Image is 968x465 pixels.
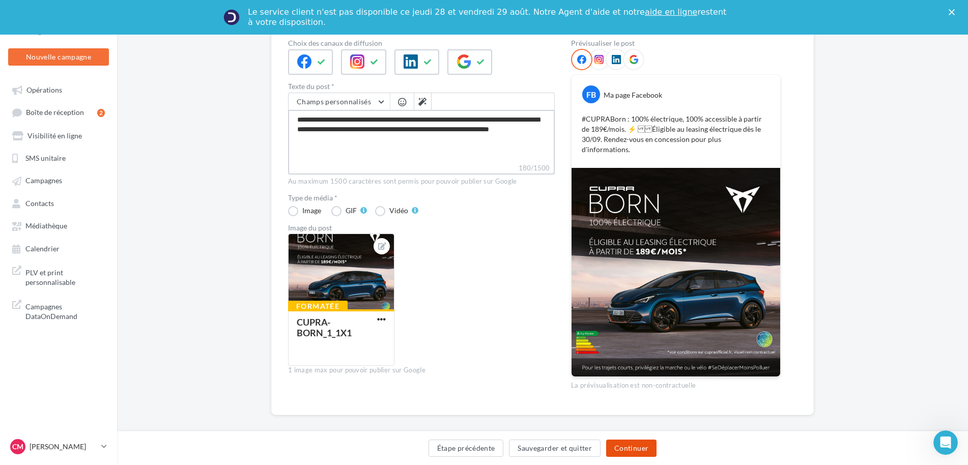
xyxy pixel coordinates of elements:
[25,300,105,322] span: Campagnes DataOnDemand
[288,301,348,312] div: Formatée
[509,440,601,457] button: Sauvegarder et quitter
[429,440,504,457] button: Étape précédente
[30,442,97,452] p: [PERSON_NAME]
[97,109,105,117] div: 2
[6,239,111,257] a: Calendrier
[25,177,62,185] span: Campagnes
[571,40,781,47] div: Prévisualiser le post
[302,207,321,214] div: Image
[6,194,111,212] a: Contacts
[297,316,352,338] div: CUPRA-BORN_1_1X1
[25,244,60,253] span: Calendrier
[6,126,111,144] a: Visibilité en ligne
[8,48,109,66] button: Nouvelle campagne
[288,177,555,186] div: Au maximum 1500 caractères sont permis pour pouvoir publier sur Google
[248,7,728,27] div: Le service client n'est pas disponible ce jeudi 28 et vendredi 29 août. Notre Agent d'aide et not...
[288,366,555,375] div: 1 image max pour pouvoir publier sur Google
[25,266,105,287] span: PLV et print personnalisable
[25,154,66,162] span: SMS unitaire
[288,83,555,90] label: Texte du post *
[933,430,958,455] iframe: Intercom live chat
[26,85,62,94] span: Opérations
[6,296,111,326] a: Campagnes DataOnDemand
[604,90,662,100] div: Ma page Facebook
[26,108,84,117] span: Boîte de réception
[606,440,657,457] button: Continuer
[297,97,371,106] span: Champs personnalisés
[346,207,357,214] div: GIF
[6,261,111,292] a: PLV et print personnalisable
[288,224,555,231] div: Image du post
[6,80,111,99] a: Opérations
[27,131,82,140] span: Visibilité en ligne
[6,171,111,189] a: Campagnes
[6,149,111,167] a: SMS unitaire
[25,222,67,230] span: Médiathèque
[289,93,390,110] button: Champs personnalisés
[645,7,697,17] a: aide en ligne
[25,199,54,208] span: Contacts
[6,103,111,122] a: Boîte de réception2
[8,437,109,456] a: CM [PERSON_NAME]
[288,163,555,175] label: 180/1500
[6,216,111,235] a: Médiathèque
[571,377,781,390] div: La prévisualisation est non-contractuelle
[582,85,600,103] div: FB
[288,194,555,201] label: Type de média *
[582,114,770,155] p: #CUPRABorn : 100% électrique, 100% accessible à partir de 189€/mois. ⚡️ Éligible au leasing élect...
[288,40,555,47] label: Choix des canaux de diffusion
[12,442,23,452] span: CM
[223,9,240,25] img: Profile image for Service-Client
[949,9,959,15] div: Fermer
[389,207,408,214] div: Vidéo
